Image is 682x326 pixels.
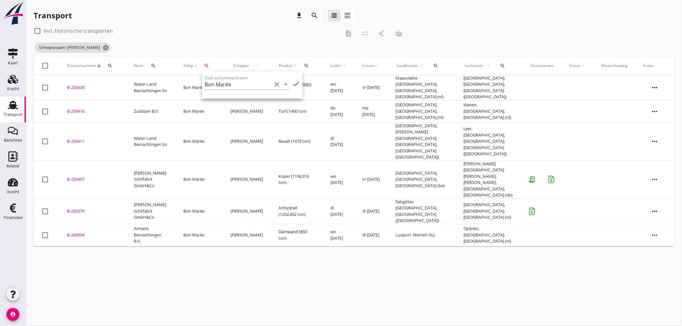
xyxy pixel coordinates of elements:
[355,75,388,101] td: vr [DATE]
[6,164,19,168] div: Relatie
[646,102,664,120] i: more_horiz
[456,100,523,122] td: Vianen, [GEOGRAPHIC_DATA], [GEOGRAPHIC_DATA] (nl)
[96,63,102,68] i: arrow_downward
[176,122,223,160] td: Bon Marée
[531,63,554,69] div: Documenten
[323,122,355,160] td: di [DATE]
[323,100,355,122] td: do [DATE]
[34,10,72,21] div: Transport
[355,100,388,122] td: ma [DATE]
[67,108,118,115] div: B-250416
[323,160,355,198] td: wo [DATE]
[293,63,298,68] i: arrow_upward
[344,12,351,19] i: view_agenda
[456,224,523,246] td: Opijnen, [GEOGRAPHIC_DATA], [GEOGRAPHIC_DATA] (nl)
[4,138,22,142] div: Berichten
[223,224,271,246] td: [PERSON_NAME]
[271,160,323,198] td: Koper (1198,316 ton)
[388,198,456,224] td: Salzgitter, [GEOGRAPHIC_DATA], [GEOGRAPHIC_DATA] ([GEOGRAPHIC_DATA])
[6,190,19,194] div: Inzicht
[126,160,176,198] td: [PERSON_NAME] Schiffahrt GmbH&Co
[193,63,199,68] i: arrow_upward
[151,63,156,68] i: search
[388,160,456,198] td: [GEOGRAPHIC_DATA], [GEOGRAPHIC_DATA], [GEOGRAPHIC_DATA] (be)
[44,28,113,34] label: Incl. historische transporten
[419,63,426,68] i: arrow_upward
[252,63,263,68] i: arrow_upward
[102,44,109,51] i: cancel
[456,122,523,160] td: Leer, [GEOGRAPHIC_DATA], [GEOGRAPHIC_DATA], [GEOGRAPHIC_DATA] ([GEOGRAPHIC_DATA])
[643,63,667,69] div: Acties
[271,198,323,224] td: Anhydriet (1202,452 ton)
[330,12,338,19] i: view_headline
[6,308,19,321] i: account_circle
[4,216,23,220] div: Financieel
[282,81,290,88] i: arrow_drop_down
[646,79,664,97] i: more_horiz
[362,63,375,69] span: Lossen
[223,160,271,198] td: [PERSON_NAME]
[273,81,281,88] i: clear
[176,100,223,122] td: Bon Marée
[271,122,323,160] td: Basalt (1475 ton)
[107,63,112,68] i: search
[433,63,438,68] i: search
[8,61,18,65] div: Kaart
[271,100,323,122] td: Turf (1400 ton)
[456,160,523,198] td: [PERSON_NAME][GEOGRAPHIC_DATA][PERSON_NAME], [PERSON_NAME], [GEOGRAPHIC_DATA], [GEOGRAPHIC_DATA] ...
[35,43,111,53] span: Scheepsnaam: [PERSON_NAME]
[7,87,19,91] div: Vracht
[295,12,303,19] i: download
[646,170,664,188] i: more_horiz
[375,63,380,68] i: arrow_upward
[342,63,347,68] i: arrow_upward
[223,122,271,160] td: [PERSON_NAME]
[67,63,96,69] span: Dossiernummer
[67,208,118,215] div: B-250379
[67,176,118,183] div: B-250407
[4,112,23,117] div: Transport
[323,224,355,246] td: wo [DATE]
[126,75,176,101] td: Water-Land Bevrachtingen bv
[126,224,176,246] td: Armaris Bevrachtingen B.V.
[646,202,664,220] i: more_horiz
[456,198,523,224] td: [GEOGRAPHIC_DATA], [GEOGRAPHIC_DATA], [GEOGRAPHIC_DATA] (nl)
[184,63,193,69] span: Schip
[223,198,271,224] td: [PERSON_NAME]
[355,198,388,224] td: di [DATE]
[231,63,252,69] span: Schipper
[271,224,323,246] td: Damwand (800 ton)
[292,80,300,88] i: check
[67,138,118,145] div: B-250411
[223,100,271,122] td: [PERSON_NAME]
[581,63,586,68] i: arrow_upward
[388,224,456,246] td: Luxport, Mertert (lu)
[311,12,318,19] i: search
[67,232,118,238] div: B-240594
[279,63,293,69] span: Product
[456,75,523,101] td: [GEOGRAPHIC_DATA], [GEOGRAPHIC_DATA], [GEOGRAPHIC_DATA] ([GEOGRAPHIC_DATA])
[323,75,355,101] td: wo [DATE]
[176,75,223,101] td: Bon Marée
[176,160,223,198] td: Bon Marée
[484,63,492,68] i: arrow_upward
[331,63,342,69] span: Laden
[204,63,209,68] i: search
[323,198,355,224] td: di [DATE]
[395,63,419,69] span: Laadlocatie
[601,63,628,69] div: Waarschuwing
[388,100,456,122] td: [GEOGRAPHIC_DATA], [GEOGRAPHIC_DATA], [GEOGRAPHIC_DATA] (nl)
[134,58,168,73] div: Klant
[176,224,223,246] td: Bon Marée
[646,226,664,244] i: more_horiz
[176,198,223,224] td: Bon Marée
[304,63,309,68] i: search
[388,75,456,101] td: Maasvlakte [GEOGRAPHIC_DATA], [GEOGRAPHIC_DATA], [GEOGRAPHIC_DATA] (nl)
[570,63,581,69] span: Status
[126,198,176,224] td: [PERSON_NAME] Schiffahrt GmbH&Co
[126,122,176,160] td: Water-Land Bevrachtingen bv
[126,100,176,122] td: Zuiddam B.V.
[355,224,388,246] td: di [DATE]
[67,84,118,91] div: B-250433
[463,63,484,69] span: Loslocatie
